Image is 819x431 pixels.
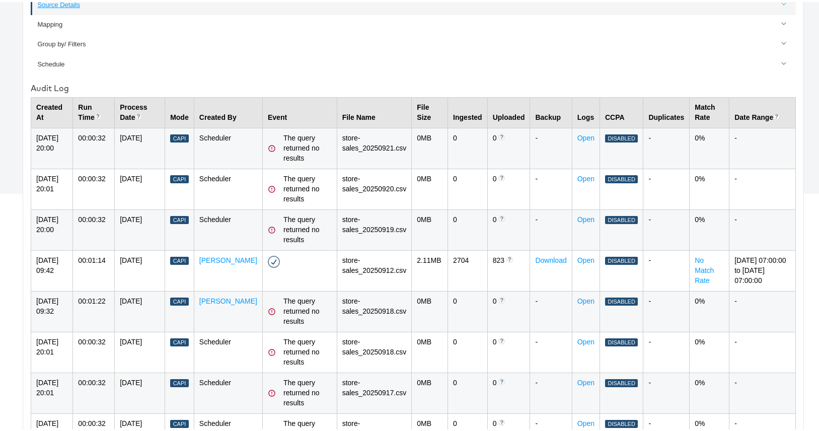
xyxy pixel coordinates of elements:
[170,173,189,182] div: Capi
[448,167,488,207] td: 0
[643,95,690,126] th: Duplicates
[31,33,796,52] a: Group by/ Filters
[487,95,530,126] th: Uploaded
[412,330,448,371] td: 0 MB
[643,126,690,167] td: -
[729,330,796,371] td: -
[729,289,796,330] td: -
[37,38,790,47] div: Group by/ Filters
[487,289,530,330] td: 0
[530,289,572,330] td: -
[605,255,638,263] div: Disabled
[73,95,115,126] th: Run Time
[690,330,729,371] td: 0%
[643,371,690,411] td: -
[283,376,332,406] div: The query returned no results
[31,248,73,289] td: [DATE] 09:42
[31,13,796,33] a: Mapping
[605,418,638,426] div: Disabled
[487,167,530,207] td: 0
[194,126,262,167] td: Scheduler
[535,254,566,262] a: Download
[690,95,729,126] th: Match Rate
[690,207,729,248] td: 0%
[170,336,189,345] div: Capi
[73,248,115,289] td: 00:01:14
[695,254,714,282] a: No Match Rate
[448,126,488,167] td: 0
[170,377,189,386] div: Capi
[487,248,530,289] td: 823
[643,167,690,207] td: -
[115,95,165,126] th: Process Date
[31,289,73,330] td: [DATE] 09:32
[73,207,115,248] td: 00:00:32
[448,289,488,330] td: 0
[170,255,189,263] div: Capi
[577,336,594,344] a: Open
[115,371,165,411] td: [DATE]
[194,330,262,371] td: Scheduler
[729,207,796,248] td: -
[115,167,165,207] td: [DATE]
[577,173,594,181] a: Open
[31,330,73,371] td: [DATE] 20:01
[31,167,73,207] td: [DATE] 20:01
[37,58,790,67] div: Schedule
[199,254,257,262] a: [PERSON_NAME]
[194,207,262,248] td: Scheduler
[337,330,412,371] td: store-sales_20250918.csv
[283,213,332,243] div: The query returned no results
[729,95,796,126] th: Date Range
[605,132,638,141] div: Disabled
[643,207,690,248] td: -
[170,214,189,223] div: Capi
[605,296,638,304] div: Disabled
[729,167,796,207] td: -
[530,371,572,411] td: -
[577,213,594,222] a: Open
[600,95,643,126] th: CCPA
[690,167,729,207] td: 0%
[31,95,73,126] th: Created At
[337,126,412,167] td: store-sales_20250921.csv
[487,126,530,167] td: 0
[262,95,337,126] th: Event
[31,207,73,248] td: [DATE] 20:00
[605,336,638,345] div: Disabled
[577,132,594,140] a: Open
[412,248,448,289] td: 2.11 MB
[643,330,690,371] td: -
[337,95,412,126] th: File Name
[115,248,165,289] td: [DATE]
[283,335,332,366] div: The query returned no results
[729,248,796,289] td: [DATE] 07:00:00 to [DATE] 07:00:00
[73,371,115,411] td: 00:00:32
[412,207,448,248] td: 0 MB
[115,207,165,248] td: [DATE]
[412,167,448,207] td: 0 MB
[530,207,572,248] td: -
[577,295,594,303] a: Open
[643,289,690,330] td: -
[31,126,73,167] td: [DATE] 20:00
[337,207,412,248] td: store-sales_20250919.csv
[605,214,638,223] div: Disabled
[337,289,412,330] td: store-sales_20250918.csv
[690,126,729,167] td: 0%
[572,95,600,126] th: Logs
[170,296,189,304] div: Capi
[690,371,729,411] td: 0%
[194,95,262,126] th: Created By
[729,371,796,411] td: -
[199,295,257,303] a: [PERSON_NAME]
[448,95,488,126] th: Ingested
[448,371,488,411] td: 0
[530,95,572,126] th: Backup
[530,167,572,207] td: -
[487,330,530,371] td: 0
[31,81,796,92] div: Audit Log
[337,371,412,411] td: store-sales_20250917.csv
[487,371,530,411] td: 0
[194,167,262,207] td: Scheduler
